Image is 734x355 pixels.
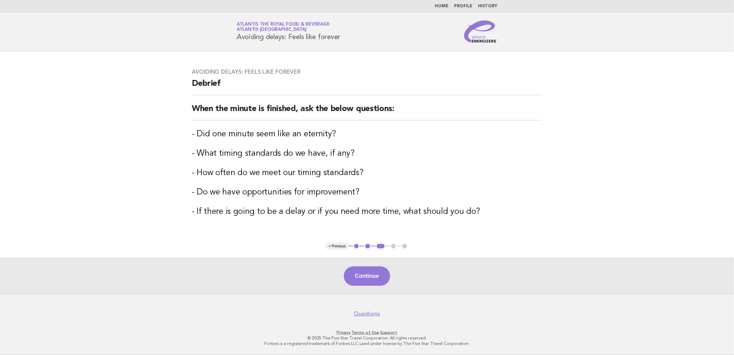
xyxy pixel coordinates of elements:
[353,243,360,250] button: 1
[454,4,472,8] a: Profile
[192,129,542,140] h3: - Did one minute seem like an eternity?
[192,69,542,75] h3: Avoiding delays: Feels like forever
[192,78,542,95] h2: Debrief
[326,243,348,250] button: < Previous
[192,187,542,198] h3: - Do we have opportunities for improvement?
[376,243,386,250] button: 3
[192,103,542,120] h2: When the minute is finished, ask the below questions:
[435,4,449,8] a: Home
[380,330,397,335] a: Support
[237,22,340,40] h1: Avoiding delays: Feels like forever
[364,243,371,250] button: 2
[192,167,542,179] h3: - How often do we meet our timing standards?
[237,22,330,32] a: Atlantis the Royal Food & BeverageAtlantis [GEOGRAPHIC_DATA]
[156,341,578,346] p: Forbes is a registered trademark of Forbes LLC used under license by The Five Star Travel Corpora...
[337,330,351,335] a: Privacy
[156,330,578,335] p: · ·
[237,28,307,32] span: Atlantis [GEOGRAPHIC_DATA]
[478,4,497,8] a: History
[192,206,542,217] h3: - If there is going to be a delay or if you need more time, what should you do?
[344,266,390,286] button: Continue
[156,335,578,341] p: © 2025 The Five Star Travel Corporation. All rights reserved.
[464,20,497,43] img: Service Energizers
[352,330,379,335] a: Terms of Use
[192,148,542,159] h3: - What timing standards do we have, if any?
[354,310,380,317] a: Questions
